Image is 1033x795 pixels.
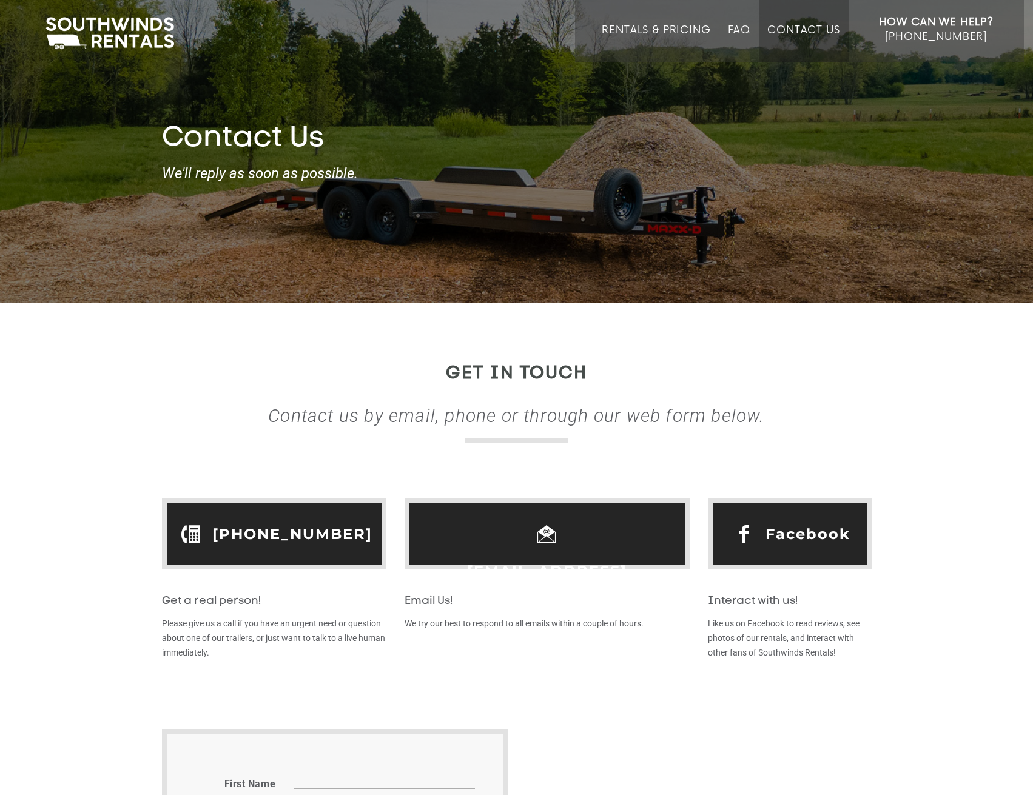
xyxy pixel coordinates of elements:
h1: Contact Us [162,122,872,157]
a: How Can We Help? [PHONE_NUMBER] [879,15,994,53]
h3: Email Us! [405,595,690,608]
strong: Contact us by email, phone or through our web form below. [268,405,764,426]
strong: We'll reply as soon as possible. [162,166,872,181]
a: FAQ [728,24,751,62]
h3: Interact with us! [708,595,872,608]
p: Like us on Facebook to read reviews, see photos of our rentals, and interact with other fans of S... [708,616,872,660]
p: We try our best to respond to all emails within a couple of hours. [405,616,690,631]
a: Contact Us [767,24,840,62]
a: Rentals & Pricing [602,24,710,62]
h3: Get a real person! [162,595,386,608]
a: Facebook [765,515,850,553]
h2: get in touch [162,364,872,384]
img: Southwinds Rentals Logo [39,15,180,52]
span: [PHONE_NUMBER] [885,31,987,43]
label: First name [224,778,276,790]
p: Please give us a call if you have an urgent need or question about one of our trailers, or just w... [162,616,386,660]
a: [PHONE_NUMBER] [212,515,372,553]
strong: How Can We Help? [879,16,994,29]
a: [EMAIL_ADDRESS][DOMAIN_NAME] [412,552,682,628]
